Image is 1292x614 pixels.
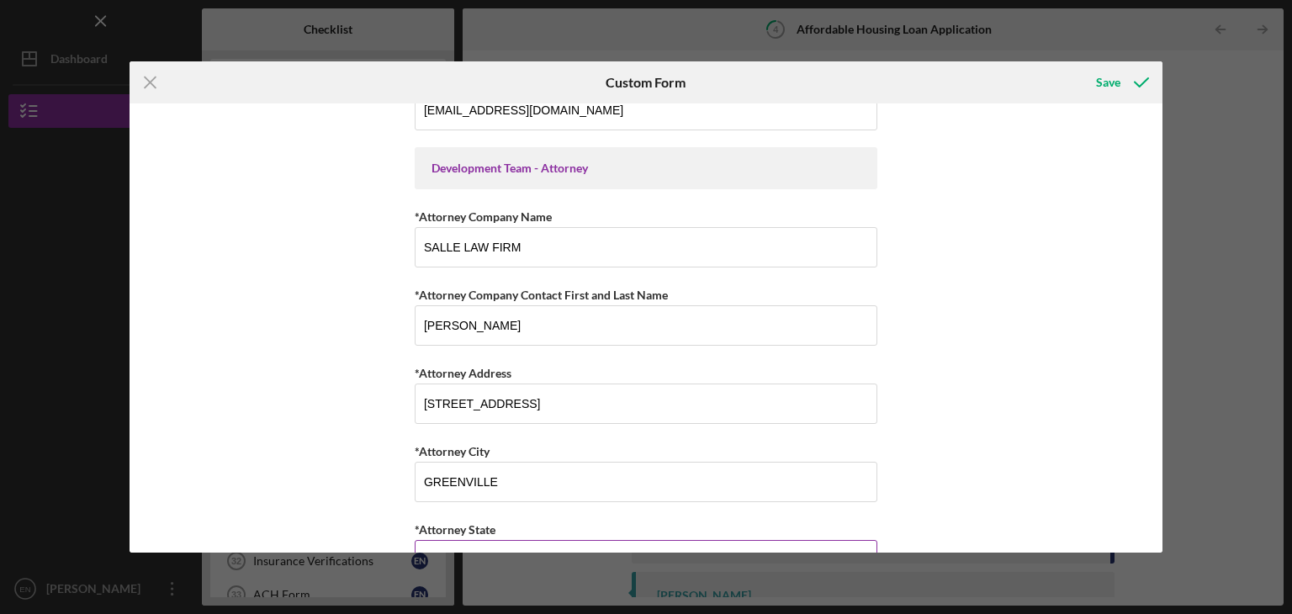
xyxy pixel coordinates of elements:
[432,161,860,175] div: Development Team - Attorney
[415,288,668,302] label: *Attorney Company Contact First and Last Name
[1079,66,1162,99] button: Save
[415,522,495,537] label: *Attorney State
[606,75,686,90] h6: Custom Form
[415,366,511,380] label: *Attorney Address
[415,444,490,458] label: *Attorney City
[1096,66,1120,99] div: Save
[415,209,552,224] label: *Attorney Company Name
